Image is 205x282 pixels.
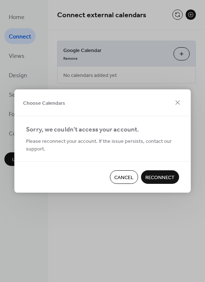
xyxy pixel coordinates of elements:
[26,125,178,135] div: Sorry, we couldn't access your account.
[141,170,179,184] button: Reconnect
[23,99,65,107] span: Choose Calendars
[145,174,175,182] span: Reconnect
[114,174,134,182] span: Cancel
[110,170,138,184] button: Cancel
[26,138,179,153] span: Please reconnect your account. If the issue persists, contact our support.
